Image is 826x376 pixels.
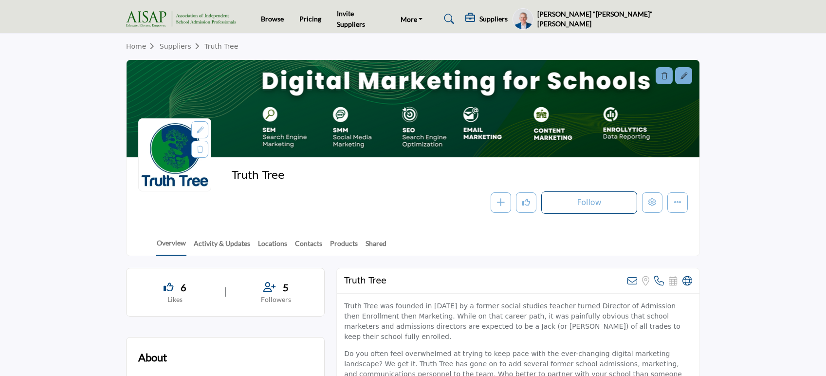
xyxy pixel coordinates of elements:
[181,280,186,295] span: 6
[191,121,208,138] div: Aspect Ratio:1:1,Size:400x400px
[365,238,387,255] a: Shared
[344,276,386,286] h2: Truth Tree
[193,238,251,255] a: Activity & Updates
[344,301,692,342] p: Truth Tree was founded in [DATE] by a former social studies teacher turned Director of Admission ...
[516,192,536,213] button: Like
[394,12,430,26] a: More
[337,9,365,28] a: Invite Suppliers
[138,295,212,304] p: Likes
[160,42,204,50] a: Suppliers
[156,238,186,256] a: Overview
[513,8,533,30] button: Show hide supplier dropdown
[294,238,323,255] a: Contacts
[541,191,637,214] button: Follow
[330,238,358,255] a: Products
[257,238,288,255] a: Locations
[261,15,284,23] a: Browse
[283,280,289,295] span: 5
[126,42,160,50] a: Home
[299,15,321,23] a: Pricing
[204,42,238,50] a: Truth Tree
[479,15,508,23] h5: Suppliers
[537,9,700,28] h5: [PERSON_NAME] "[PERSON_NAME]" [PERSON_NAME]
[435,11,460,27] a: Search
[232,169,499,182] h2: Truth Tree
[667,192,688,213] button: More details
[239,295,313,304] p: Followers
[465,13,508,25] div: Suppliers
[126,11,240,27] img: site Logo
[675,67,692,84] div: Aspect Ratio:6:1,Size:1200x200px
[642,192,662,213] button: Edit company
[138,349,167,365] h2: About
